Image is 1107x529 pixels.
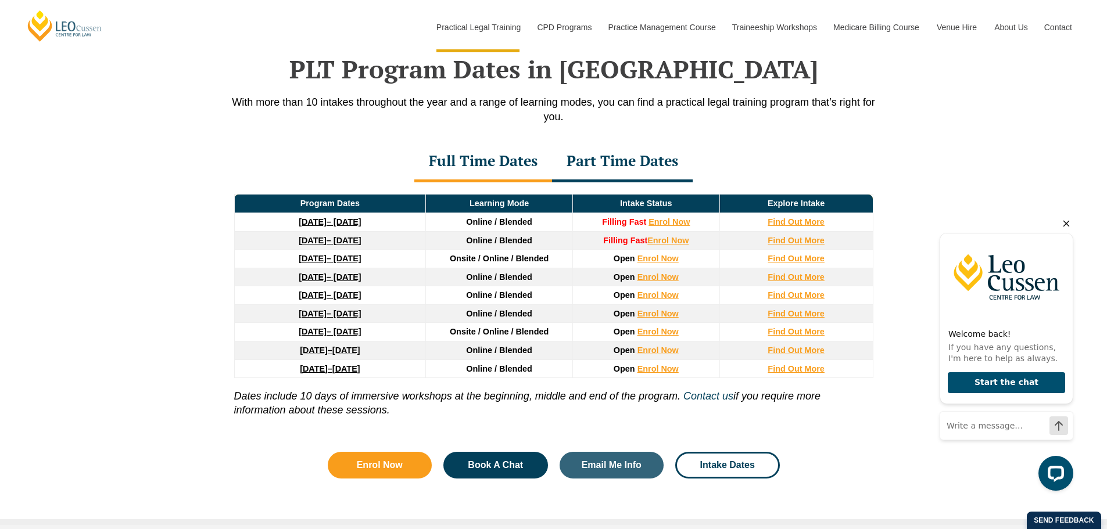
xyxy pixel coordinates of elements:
a: Intake Dates [675,452,780,478]
span: Open [614,346,635,355]
a: [DATE]–[DATE] [300,364,360,373]
td: Program Dates [234,195,426,213]
a: About Us [986,2,1036,52]
a: Contact [1036,2,1081,52]
strong: [DATE] [299,254,327,263]
strong: [DATE] [299,236,327,245]
a: Enrol Now [637,346,679,355]
a: Enrol Now [637,309,679,318]
td: Learning Mode [426,195,573,213]
a: Enrol Now [637,364,679,373]
a: Enrol Now [649,217,690,226]
strong: [DATE] [299,309,327,318]
td: Intake Status [572,195,719,213]
a: Email Me Info [560,452,664,478]
a: [DATE]– [DATE] [299,290,361,300]
a: [DATE]– [DATE] [299,327,361,336]
span: [DATE] [332,364,360,373]
a: Find Out More [768,309,825,318]
a: Contact us [683,390,733,402]
a: Find Out More [768,254,825,263]
span: Book A Chat [468,460,523,470]
span: Open [614,290,635,300]
a: Medicare Billing Course [825,2,928,52]
a: [DATE]–[DATE] [300,346,360,355]
strong: [DATE] [300,364,328,373]
a: Find Out More [768,272,825,282]
a: Enrol Now [637,327,679,336]
strong: [DATE] [300,346,328,355]
a: Find Out More [768,290,825,300]
a: Enrol Now [647,236,689,245]
span: Email Me Info [582,460,642,470]
a: Enrol Now [637,272,679,282]
strong: [DATE] [299,290,327,300]
p: if you require more information about these sessions. [234,378,873,417]
strong: [DATE] [299,327,327,336]
span: [DATE] [332,346,360,355]
span: Online / Blended [466,290,532,300]
strong: [DATE] [299,217,327,226]
a: Venue Hire [928,2,986,52]
a: Find Out More [768,346,825,355]
span: Onsite / Online / Blended [450,327,549,336]
a: [DATE]– [DATE] [299,236,361,245]
strong: Filling Fast [603,236,647,245]
a: [PERSON_NAME] Centre for Law [26,9,103,42]
strong: [DATE] [299,272,327,282]
div: Part Time Dates [552,142,693,182]
span: Open [614,254,635,263]
i: Dates include 10 days of immersive workshops at the beginning, middle and end of the program. [234,390,680,402]
iframe: LiveChat chat widget [927,171,1078,500]
h2: PLT Program Dates in [GEOGRAPHIC_DATA] [223,55,885,84]
p: With more than 10 intakes throughout the year and a range of learning modes, you can find a pract... [223,95,885,124]
a: [DATE]– [DATE] [299,254,361,263]
span: Intake Dates [700,460,755,470]
a: Enrol Now [637,254,679,263]
a: Traineeship Workshops [723,2,825,52]
span: Online / Blended [466,309,532,318]
span: Open [614,364,635,373]
strong: Filling Fast [602,217,646,226]
a: Find Out More [768,327,825,336]
a: CPD Programs [528,2,599,52]
span: Onsite / Online / Blended [450,254,549,263]
a: Enrol Now [328,452,432,478]
span: Open [614,309,635,318]
a: [DATE]– [DATE] [299,309,361,318]
a: [DATE]– [DATE] [299,217,361,226]
div: Full Time Dates [414,142,552,182]
td: Explore Intake [719,195,873,213]
a: Practice Management Course [600,2,723,52]
span: Online / Blended [466,346,532,355]
span: Online / Blended [466,272,532,282]
span: Enrol Now [357,460,403,470]
a: Find Out More [768,236,825,245]
a: Find Out More [768,364,825,373]
a: Book A Chat [443,452,548,478]
span: Online / Blended [466,236,532,245]
a: Find Out More [768,217,825,226]
a: Enrol Now [637,290,679,300]
a: Practical Legal Training [428,2,529,52]
span: Online / Blended [466,217,532,226]
span: Online / Blended [466,364,532,373]
span: Open [614,272,635,282]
